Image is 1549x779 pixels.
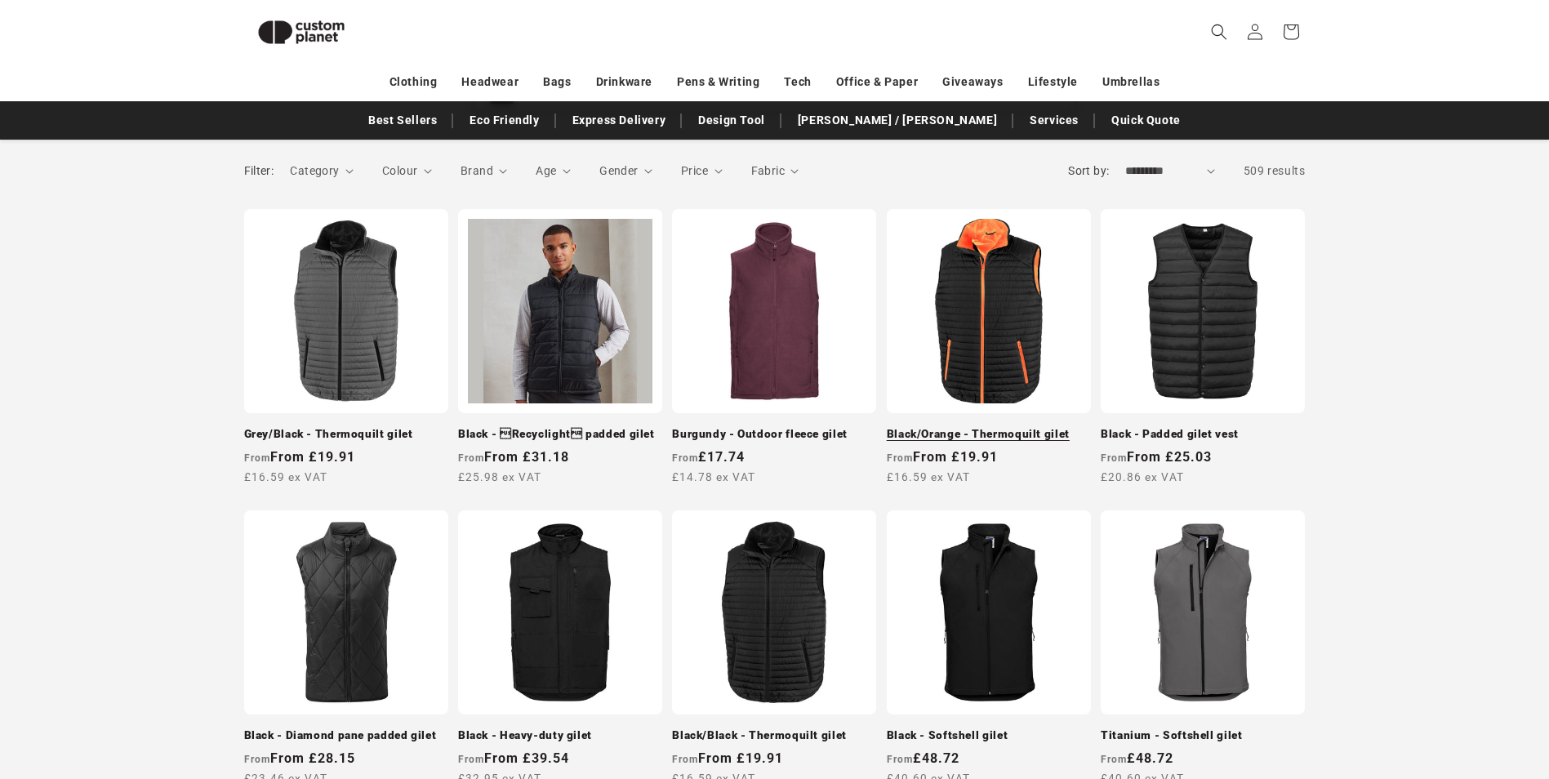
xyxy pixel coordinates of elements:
a: Bags [543,68,571,96]
summary: Category (0 selected) [290,162,354,180]
span: Age [536,164,556,177]
a: Office & Paper [836,68,918,96]
span: Category [290,164,339,177]
a: Black - Softshell gilet [887,728,1091,743]
summary: Colour (0 selected) [382,162,432,180]
a: Clothing [389,68,438,96]
a: Giveaways [942,68,1003,96]
a: Express Delivery [564,106,674,135]
a: Lifestyle [1028,68,1078,96]
h2: Filter: [244,162,274,180]
a: Titanium - Softshell gilet [1101,728,1305,743]
summary: Fabric (0 selected) [751,162,799,180]
a: Design Tool [690,106,773,135]
summary: Price [681,162,723,180]
a: Drinkware [596,68,652,96]
summary: Brand (0 selected) [461,162,508,180]
summary: Age (0 selected) [536,162,571,180]
iframe: Chat Widget [1467,701,1549,779]
a: Black - Padded gilet vest [1101,427,1305,442]
a: Black/Black - Thermoquilt gilet [672,728,876,743]
a: Umbrellas [1102,68,1160,96]
a: Tech [784,68,811,96]
span: Fabric [751,164,785,177]
a: Headwear [461,68,519,96]
a: Black - Diamond pane padded gilet [244,728,448,743]
span: 509 results [1244,164,1306,177]
summary: Gender (0 selected) [599,162,652,180]
summary: Search [1201,14,1237,50]
a: Grey/Black - Thermoquilt gilet [244,427,448,442]
span: Gender [599,164,638,177]
a: Black - Recyclight padded gilet [458,427,662,442]
a: Services [1022,106,1087,135]
span: Price [681,164,708,177]
a: Eco Friendly [461,106,547,135]
span: Brand [461,164,493,177]
a: Quick Quote [1103,106,1189,135]
span: Colour [382,164,417,177]
a: Best Sellers [360,106,445,135]
a: [PERSON_NAME] / [PERSON_NAME] [790,106,1005,135]
a: Black/Orange - Thermoquilt gilet [887,427,1091,442]
img: Custom Planet [244,7,358,58]
label: Sort by: [1068,164,1109,177]
a: Black - Heavy-duty gilet [458,728,662,743]
a: Pens & Writing [677,68,759,96]
a: Burgundy - Outdoor fleece gilet [672,427,876,442]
